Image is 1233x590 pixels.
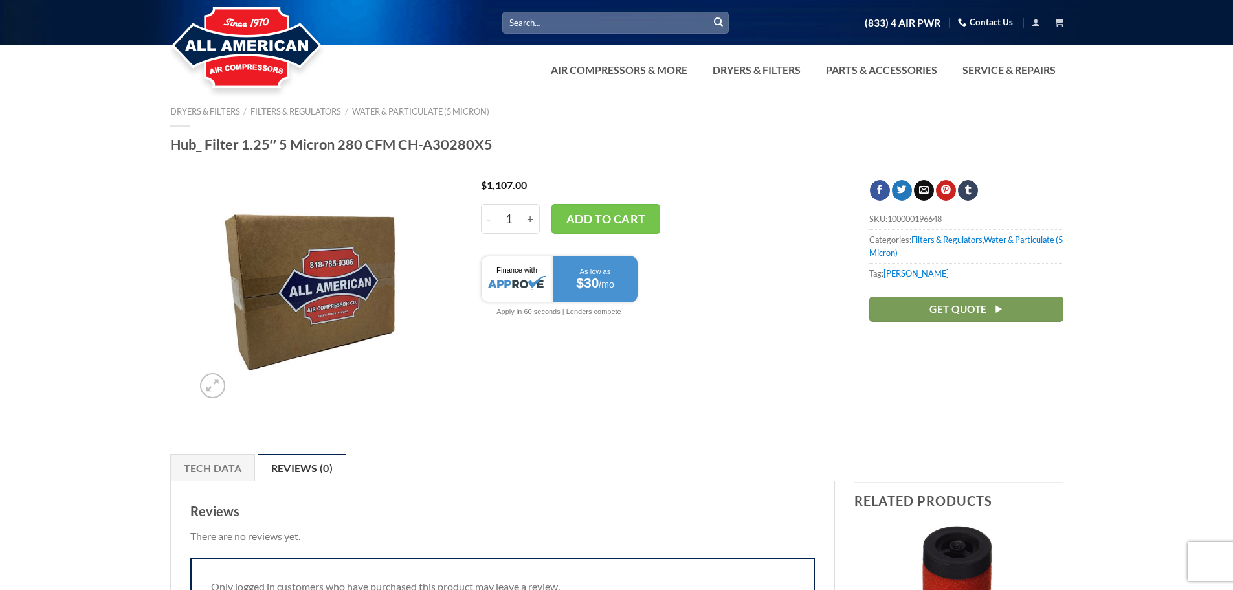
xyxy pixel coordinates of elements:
bdi: 1,107.00 [481,179,527,191]
input: Product quantity [497,204,521,234]
a: Dryers & Filters [705,57,808,83]
span: Categories: , [869,229,1063,263]
img: Awaiting product image [194,180,418,405]
a: Share on Twitter [892,180,912,201]
a: (833) 4 AIR PWR [865,12,940,34]
button: Add to cart [551,204,660,234]
input: - [481,204,497,234]
span: / [345,106,348,117]
span: / [243,106,247,117]
a: Login [1032,14,1040,30]
span: Get Quote [929,301,986,317]
a: Parts & Accessories [818,57,945,83]
h1: Hub_ Filter 1.25″ 5 Micron 280 CFM CH-A30280X5 [170,135,1063,153]
span: SKU: [869,209,1063,229]
span: 100000196648 [887,214,942,224]
a: Water & Particulate (5 Micron) [352,106,489,117]
span: $ [481,179,487,191]
a: Reviews (0) [258,454,347,481]
a: Share on Tumblr [958,180,978,201]
input: + [521,204,540,234]
h3: Reviews [190,501,816,521]
span: Tag: [869,263,1063,283]
a: Tech Data [170,454,256,481]
a: [PERSON_NAME] [883,268,949,278]
p: There are no reviews yet. [190,528,816,545]
a: Filters & Regulators [250,106,341,117]
a: Filters & Regulators [911,234,983,245]
a: Air Compressors & More [543,57,695,83]
h3: Related products [854,483,1063,518]
a: Contact Us [958,12,1013,32]
a: Dryers & Filters [170,106,240,117]
a: Pin on Pinterest [936,180,956,201]
input: Search… [502,12,729,33]
a: Share on Facebook [870,180,890,201]
a: Get Quote [869,297,1063,322]
a: Email to a Friend [914,180,934,201]
a: Service & Repairs [955,57,1063,83]
button: Submit [709,13,728,32]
